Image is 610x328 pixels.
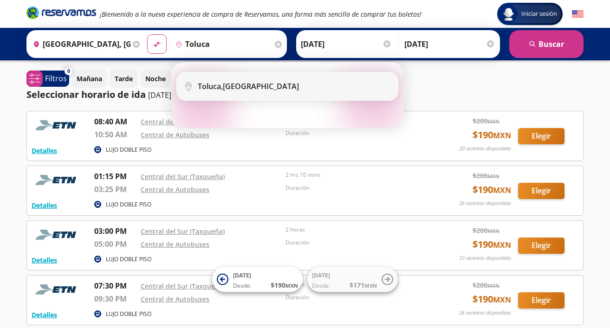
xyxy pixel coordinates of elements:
[106,255,151,264] p: LUJO DOBLE PISO
[364,282,377,289] small: MXN
[26,6,96,22] a: Brand Logo
[487,227,500,234] small: MXN
[198,81,223,91] b: Toluca,
[115,74,133,84] p: Tarde
[106,200,151,209] p: LUJO DOBLE PISO
[32,116,83,135] img: RESERVAMOS
[77,74,102,84] p: Mañana
[106,310,151,318] p: LUJO DOBLE PISO
[45,73,67,84] p: Filtros
[312,271,330,279] span: [DATE]
[518,183,565,199] button: Elegir
[286,293,426,302] p: Duración
[94,171,136,182] p: 01:15 PM
[26,6,96,19] i: Brand Logo
[307,267,398,292] button: [DATE]Desde:$171MXN
[286,225,426,234] p: 2 horas
[71,70,107,88] button: Mañana
[473,116,500,126] span: $ 200
[141,240,209,249] a: Central de Autobuses
[212,267,303,292] button: [DATE]Desde:$190MXN
[145,74,166,84] p: Noche
[473,238,511,251] span: $ 190
[493,130,511,141] small: MXN
[94,280,136,291] p: 07:30 PM
[141,295,209,303] a: Central de Autobuses
[312,282,330,290] span: Desde:
[94,238,136,250] p: 05:00 PM
[94,116,136,127] p: 08:40 AM
[493,240,511,250] small: MXN
[140,70,171,88] button: Noche
[473,171,500,180] span: $ 200
[518,238,565,254] button: Elegir
[286,171,426,179] p: 2 hrs 10 mins
[473,292,511,306] span: $ 190
[198,81,299,91] div: [GEOGRAPHIC_DATA]
[32,171,83,189] img: RESERVAMOS
[487,282,500,289] small: MXN
[141,130,209,139] a: Central de Autobuses
[67,67,70,75] span: 0
[459,309,511,317] p: 26 asientos disponibles
[32,146,57,155] button: Detalles
[509,30,584,58] button: Buscar
[26,71,69,87] button: 0Filtros
[29,32,130,56] input: Buscar Origen
[487,118,500,125] small: MXN
[233,282,251,290] span: Desde:
[459,199,511,207] p: 26 asientos disponibles
[459,254,511,262] p: 33 asientos disponibles
[141,185,209,194] a: Central de Autobuses
[350,280,377,290] span: $ 171
[518,292,565,309] button: Elegir
[32,255,57,265] button: Detalles
[32,225,83,244] img: RESERVAMOS
[141,282,225,290] a: Central del Sur (Taxqueña)
[518,9,561,19] span: Iniciar sesión
[473,183,511,197] span: $ 190
[141,227,225,236] a: Central del Sur (Taxqueña)
[404,32,495,56] input: Opcional
[518,128,565,144] button: Elegir
[94,184,136,195] p: 03:25 PM
[32,310,57,320] button: Detalles
[487,173,500,180] small: MXN
[493,295,511,305] small: MXN
[286,184,426,192] p: Duración
[100,10,422,19] em: ¡Bienvenido a la nueva experiencia de compra de Reservamos, una forma más sencilla de comprar tus...
[459,145,511,153] p: 20 asientos disponibles
[493,185,511,195] small: MXN
[301,32,392,56] input: Elegir Fecha
[94,129,136,140] p: 10:50 AM
[94,293,136,304] p: 09:30 PM
[473,280,500,290] span: $ 200
[286,129,426,137] p: Duración
[572,8,584,20] button: English
[271,280,298,290] span: $ 190
[473,225,500,235] span: $ 200
[32,200,57,210] button: Detalles
[172,32,273,56] input: Buscar Destino
[148,90,171,101] p: [DATE]
[473,128,511,142] span: $ 190
[286,282,298,289] small: MXN
[110,70,138,88] button: Tarde
[26,88,146,102] p: Seleccionar horario de ida
[286,238,426,247] p: Duración
[94,225,136,237] p: 03:00 PM
[233,271,251,279] span: [DATE]
[141,117,225,126] a: Central del Sur (Taxqueña)
[141,172,225,181] a: Central del Sur (Taxqueña)
[106,146,151,154] p: LUJO DOBLE PISO
[32,280,83,299] img: RESERVAMOS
